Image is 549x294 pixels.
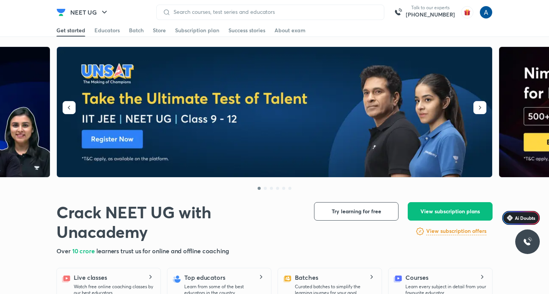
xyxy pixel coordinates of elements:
[480,6,493,19] img: Anees Ahmed
[502,211,540,225] a: Ai Doubts
[56,27,85,34] div: Get started
[507,215,513,221] img: Icon
[56,24,85,37] a: Get started
[228,24,265,37] a: Success stories
[94,27,120,34] div: Educators
[94,24,120,37] a: Educators
[129,27,144,34] div: Batch
[129,24,144,37] a: Batch
[405,273,428,282] h5: Courses
[408,202,493,221] button: View subscription plans
[56,202,302,242] h1: Crack NEET UG with Unacademy
[153,24,166,37] a: Store
[295,273,318,282] h5: Batches
[274,27,306,34] div: About exam
[406,5,455,11] p: Talk to our experts
[175,27,219,34] div: Subscription plan
[56,8,66,17] img: Company Logo
[390,5,406,20] img: call-us
[426,227,486,236] a: View subscription offers
[228,27,265,34] div: Success stories
[406,11,455,18] a: [PHONE_NUMBER]
[175,24,219,37] a: Subscription plan
[66,5,114,20] button: NEET UG
[420,208,480,215] span: View subscription plans
[56,247,72,255] span: Over
[314,202,399,221] button: Try learning for free
[170,9,378,15] input: Search courses, test series and educators
[332,208,381,215] span: Try learning for free
[461,6,473,18] img: avatar
[72,247,96,255] span: 10 crore
[274,24,306,37] a: About exam
[184,273,225,282] h5: Top educators
[153,27,166,34] div: Store
[426,227,486,235] h6: View subscription offers
[515,215,535,221] span: Ai Doubts
[523,237,532,246] img: ttu
[96,247,229,255] span: learners trust us for online and offline coaching
[74,273,107,282] h5: Live classes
